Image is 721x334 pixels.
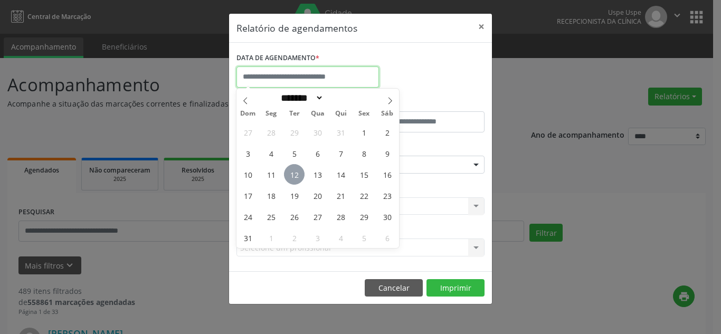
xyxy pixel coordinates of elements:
span: Agosto 23, 2025 [377,185,397,206]
button: Cancelar [365,279,423,297]
span: Setembro 1, 2025 [261,227,281,248]
span: Seg [260,110,283,117]
span: Agosto 30, 2025 [377,206,397,227]
span: Setembro 2, 2025 [284,227,305,248]
span: Ter [283,110,306,117]
span: Agosto 29, 2025 [354,206,374,227]
span: Agosto 11, 2025 [261,164,281,185]
span: Agosto 25, 2025 [261,206,281,227]
label: DATA DE AGENDAMENTO [236,50,319,66]
span: Agosto 22, 2025 [354,185,374,206]
span: Agosto 4, 2025 [261,143,281,164]
span: Julho 27, 2025 [238,122,258,142]
span: Agosto 2, 2025 [377,122,397,142]
button: Imprimir [426,279,485,297]
span: Agosto 8, 2025 [354,143,374,164]
span: Agosto 28, 2025 [330,206,351,227]
span: Agosto 20, 2025 [307,185,328,206]
span: Agosto 3, 2025 [238,143,258,164]
span: Setembro 3, 2025 [307,227,328,248]
span: Agosto 21, 2025 [330,185,351,206]
span: Julho 28, 2025 [261,122,281,142]
span: Qui [329,110,353,117]
span: Julho 30, 2025 [307,122,328,142]
span: Agosto 13, 2025 [307,164,328,185]
span: Agosto 9, 2025 [377,143,397,164]
select: Month [277,92,324,103]
span: Agosto 26, 2025 [284,206,305,227]
span: Agosto 1, 2025 [354,122,374,142]
span: Setembro 6, 2025 [377,227,397,248]
span: Agosto 27, 2025 [307,206,328,227]
span: Agosto 17, 2025 [238,185,258,206]
span: Julho 31, 2025 [330,122,351,142]
span: Agosto 10, 2025 [238,164,258,185]
h5: Relatório de agendamentos [236,21,357,35]
span: Agosto 19, 2025 [284,185,305,206]
label: ATÉ [363,95,485,111]
span: Agosto 5, 2025 [284,143,305,164]
span: Sáb [376,110,399,117]
span: Agosto 16, 2025 [377,164,397,185]
button: Close [471,14,492,40]
span: Sex [353,110,376,117]
span: Agosto 7, 2025 [330,143,351,164]
span: Setembro 5, 2025 [354,227,374,248]
span: Dom [236,110,260,117]
span: Agosto 6, 2025 [307,143,328,164]
span: Agosto 24, 2025 [238,206,258,227]
span: Agosto 14, 2025 [330,164,351,185]
span: Agosto 12, 2025 [284,164,305,185]
span: Agosto 15, 2025 [354,164,374,185]
span: Julho 29, 2025 [284,122,305,142]
span: Agosto 31, 2025 [238,227,258,248]
input: Year [324,92,358,103]
span: Setembro 4, 2025 [330,227,351,248]
span: Agosto 18, 2025 [261,185,281,206]
span: Qua [306,110,329,117]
